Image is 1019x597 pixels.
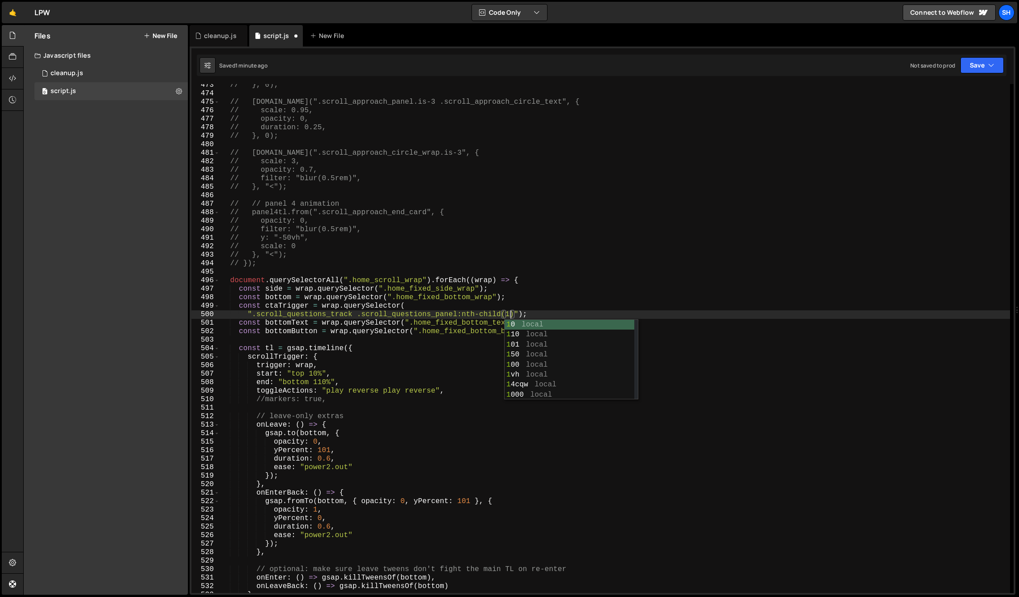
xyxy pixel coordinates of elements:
[191,582,220,591] div: 532
[191,191,220,200] div: 486
[263,31,289,40] div: script.js
[191,200,220,208] div: 487
[191,106,220,115] div: 476
[191,234,220,242] div: 491
[204,31,237,40] div: cleanup.js
[219,62,267,69] div: Saved
[191,336,220,344] div: 503
[191,523,220,531] div: 525
[191,370,220,378] div: 507
[191,81,220,89] div: 473
[191,89,220,98] div: 474
[191,514,220,523] div: 524
[191,480,220,489] div: 520
[191,174,220,183] div: 484
[191,208,220,217] div: 488
[191,140,220,149] div: 480
[34,82,188,100] div: 16168/43471.js
[191,183,220,191] div: 485
[2,2,24,23] a: 🤙
[191,242,220,251] div: 492
[472,4,547,21] button: Code Only
[191,115,220,123] div: 477
[191,361,220,370] div: 506
[24,47,188,64] div: Javascript files
[191,166,220,174] div: 483
[191,327,220,336] div: 502
[42,89,47,96] span: 0
[191,531,220,540] div: 526
[144,32,177,39] button: New File
[191,251,220,259] div: 493
[34,7,50,18] div: LPW
[191,497,220,506] div: 522
[191,276,220,285] div: 496
[191,268,220,276] div: 495
[191,387,220,395] div: 509
[191,293,220,302] div: 498
[51,69,83,77] div: cleanup.js
[191,429,220,438] div: 514
[191,98,220,106] div: 475
[191,404,220,412] div: 511
[191,455,220,463] div: 517
[191,225,220,234] div: 490
[903,4,996,21] a: Connect to Webflow
[910,62,955,69] div: Not saved to prod
[191,548,220,557] div: 528
[191,344,220,353] div: 504
[191,217,220,225] div: 489
[191,132,220,140] div: 479
[191,557,220,565] div: 529
[191,438,220,446] div: 515
[191,285,220,293] div: 497
[191,463,220,472] div: 518
[235,62,267,69] div: 1 minute ago
[998,4,1015,21] a: Sh
[191,149,220,157] div: 481
[191,565,220,574] div: 530
[191,506,220,514] div: 523
[310,31,348,40] div: New File
[960,57,1004,73] button: Save
[191,259,220,268] div: 494
[191,378,220,387] div: 508
[191,540,220,548] div: 527
[191,157,220,166] div: 482
[191,310,220,319] div: 500
[191,421,220,429] div: 513
[34,64,188,82] div: 16168/43472.js
[34,31,51,41] h2: Files
[191,123,220,132] div: 478
[191,472,220,480] div: 519
[191,395,220,404] div: 510
[191,353,220,361] div: 505
[191,302,220,310] div: 499
[191,489,220,497] div: 521
[191,446,220,455] div: 516
[191,319,220,327] div: 501
[191,412,220,421] div: 512
[51,87,76,95] div: script.js
[191,574,220,582] div: 531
